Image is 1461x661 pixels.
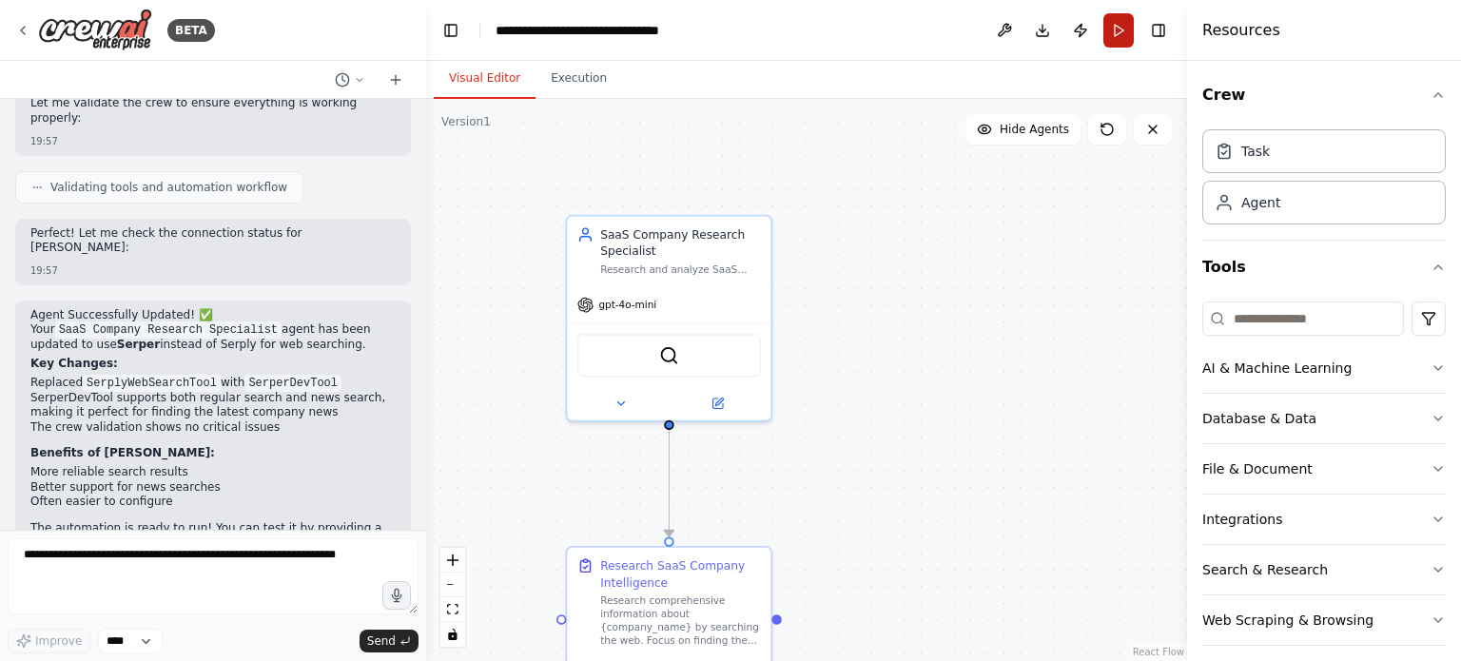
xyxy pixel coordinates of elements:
[1202,19,1280,42] h4: Resources
[327,68,373,91] button: Switch to previous chat
[600,593,761,647] div: Research comprehensive information about {company_name} by searching the web. Focus on finding th...
[440,548,465,573] button: zoom in
[30,495,396,510] li: Often easier to configure
[30,263,396,278] div: 19:57
[83,375,221,392] code: SerplyWebSearchTool
[360,630,419,652] button: Send
[434,59,536,99] button: Visual Editor
[965,114,1081,145] button: Hide Agents
[167,19,215,42] div: BETA
[659,345,679,365] img: SerperDevTool
[380,68,411,91] button: Start a new chat
[30,134,396,148] div: 19:57
[30,357,118,370] strong: Key Changes:
[1202,294,1446,661] div: Tools
[1202,122,1446,240] div: Crew
[50,180,287,195] span: Validating tools and automation workflow
[566,215,773,422] div: SaaS Company Research SpecialistResearch and analyze SaaS companies by searching the web to provi...
[1202,409,1316,428] div: Database & Data
[440,548,465,647] div: React Flow controls
[1241,142,1270,161] div: Task
[661,429,677,536] g: Edge from df0cf22f-ded2-4069-b707-f773b0a625bd to 5b58f33f-5ae7-4d49-96b3-f195f2951d65
[1202,68,1446,122] button: Crew
[55,321,282,339] code: SaaS Company Research Specialist
[30,308,396,323] h2: Agent Successfully Updated! ✅
[30,322,396,353] p: Your agent has been updated to use instead of Serply for web searching.
[1202,394,1446,443] button: Database & Data
[30,391,396,420] li: SerperDevTool supports both regular search and news search, making it perfect for finding the lat...
[30,96,396,126] p: Let me validate the crew to ensure everything is working properly:
[367,633,396,649] span: Send
[1202,510,1282,529] div: Integrations
[8,629,90,653] button: Improve
[600,226,761,260] div: SaaS Company Research Specialist
[30,521,396,566] p: The automation is ready to run! You can test it by providing a company name like "HubSpot" and it...
[1202,495,1446,544] button: Integrations
[1133,647,1184,657] a: React Flow attribution
[38,9,152,51] img: Logo
[1202,444,1446,494] button: File & Document
[536,59,622,99] button: Execution
[438,17,464,44] button: Hide left sidebar
[598,299,656,312] span: gpt-4o-mini
[30,376,396,391] li: Replaced with
[1202,611,1373,630] div: Web Scraping & Browsing
[30,465,396,480] li: More reliable search results
[1202,359,1352,378] div: AI & Machine Learning
[1202,241,1446,294] button: Tools
[441,114,491,129] div: Version 1
[30,226,396,256] p: Perfect! Let me check the connection status for [PERSON_NAME]:
[382,581,411,610] button: Click to speak your automation idea
[117,338,160,351] strong: Serper
[440,622,465,647] button: toggle interactivity
[1202,545,1446,594] button: Search & Research
[30,480,396,496] li: Better support for news searches
[1202,560,1328,579] div: Search & Research
[600,557,761,591] div: Research SaaS Company Intelligence
[30,420,396,436] li: The crew validation shows no critical issues
[35,633,82,649] span: Improve
[1241,193,1280,212] div: Agent
[600,262,761,276] div: Research and analyze SaaS companies by searching the web to provide comprehensive information abo...
[244,375,341,392] code: SerperDevTool
[496,21,710,40] nav: breadcrumb
[30,446,215,459] strong: Benefits of [PERSON_NAME]:
[1145,17,1172,44] button: Hide right sidebar
[1202,595,1446,645] button: Web Scraping & Browsing
[1202,459,1313,478] div: File & Document
[440,597,465,622] button: fit view
[671,394,764,414] button: Open in side panel
[1202,343,1446,393] button: AI & Machine Learning
[1000,122,1069,137] span: Hide Agents
[440,573,465,597] button: zoom out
